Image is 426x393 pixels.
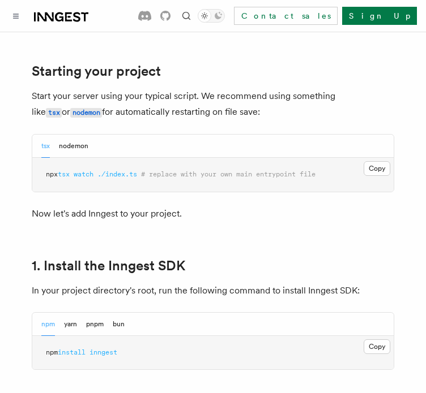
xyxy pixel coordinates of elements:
[74,170,93,178] span: watch
[32,258,185,274] a: 1. Install the Inngest SDK
[342,7,417,25] a: Sign Up
[41,135,50,158] button: tsx
[70,108,102,118] code: nodemon
[70,106,102,117] a: nodemon
[32,88,394,120] p: Start your server using your typical script. We recommend using something like or for automatical...
[364,161,390,176] button: Copy
[59,135,88,158] button: nodemon
[364,339,390,354] button: Copy
[90,348,117,356] span: inngest
[32,63,161,79] a: Starting your project
[113,313,125,336] button: bun
[46,106,62,117] a: tsx
[46,170,58,178] span: npx
[97,170,137,178] span: ./index.ts
[58,348,86,356] span: install
[32,206,394,222] p: Now let's add Inngest to your project.
[46,108,62,118] code: tsx
[41,313,55,336] button: npm
[46,348,58,356] span: npm
[86,313,104,336] button: pnpm
[58,170,70,178] span: tsx
[234,7,338,25] a: Contact sales
[198,9,225,23] button: Toggle dark mode
[180,9,193,23] button: Find something...
[9,9,23,23] button: Toggle navigation
[32,283,394,299] p: In your project directory's root, run the following command to install Inngest SDK:
[141,170,316,178] span: # replace with your own main entrypoint file
[64,313,77,336] button: yarn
